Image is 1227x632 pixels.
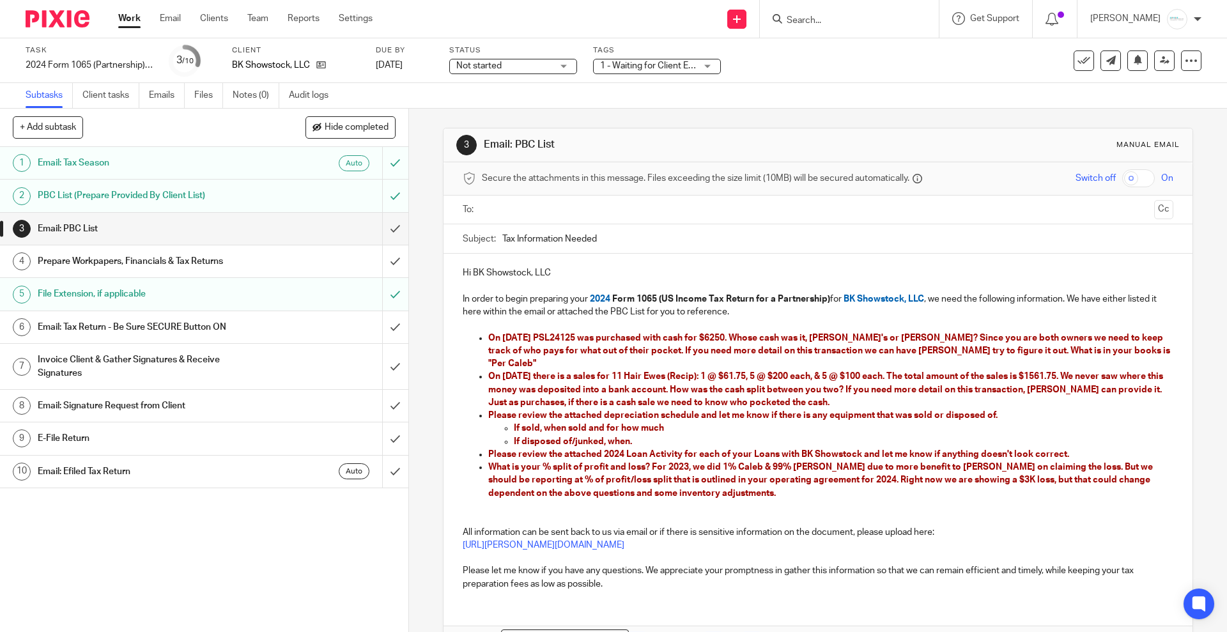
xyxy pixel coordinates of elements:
span: Secure the attachments in this message. Files exceeding the size limit (10MB) will be secured aut... [482,172,909,185]
strong: Form 1065 (US Income Tax Return for a Partnership) [612,295,830,304]
label: To: [463,203,477,216]
input: Search [785,15,900,27]
label: Due by [376,45,433,56]
label: Subject: [463,233,496,245]
span: Please review the attached depreciation schedule and let me know if there is any equipment that w... [488,411,998,420]
div: Manual email [1116,140,1180,150]
div: Auto [339,463,369,479]
label: Status [449,45,577,56]
span: [DATE] [376,61,403,70]
h1: Email: Tax Season [38,153,259,173]
p: Hi BK Showstock, LLC [463,266,1173,279]
h1: Email: Signature Request from Client [38,396,259,415]
img: _Logo.png [1167,9,1187,29]
a: Subtasks [26,83,73,108]
p: All information can be sent back to us via email or if there is sensitive information on the docu... [463,526,1173,539]
h1: Email: PBC List [38,219,259,238]
div: 7 [13,358,31,376]
div: 3 [176,53,194,68]
span: Please review the attached 2024 Loan Activity for each of your Loans with BK Showstock and let me... [488,450,1069,459]
div: 4 [13,252,31,270]
div: 9 [13,429,31,447]
img: Pixie [26,10,89,27]
h1: File Extension, if applicable [38,284,259,304]
h1: PBC List (Prepare Provided By Client List) [38,186,259,205]
span: On [DATE] there is a sales for 11 Hair Ewes (Recip): 1 @ $61.75, 5 @ $200 each, & 5 @ $100 each. ... [488,372,1165,407]
div: 2 [13,187,31,205]
div: 3 [456,135,477,155]
a: Notes (0) [233,83,279,108]
a: Team [247,12,268,25]
p: Please let me know if you have any questions. We appreciate your promptness in gather this inform... [463,564,1173,590]
a: Files [194,83,223,108]
div: 10 [13,463,31,481]
span: If sold, when sold and for how much [514,424,664,433]
h1: Invoice Client & Gather Signatures & Receive Signatures [38,350,259,383]
span: Not started [456,61,502,70]
p: In order to begin preparing your for , we need the following information. We have either listed i... [463,293,1173,319]
button: + Add subtask [13,116,83,138]
a: Client tasks [82,83,139,108]
span: What is your % split of profit and loss? For 2023, we did 1% Caleb & 99% [PERSON_NAME] due to mor... [488,463,1155,498]
p: BK Showstock, LLC [232,59,310,72]
a: Emails [149,83,185,108]
div: 1 [13,154,31,172]
div: 5 [13,286,31,304]
h1: Email: Efiled Tax Return [38,462,259,481]
a: Settings [339,12,373,25]
h1: Prepare Workpapers, Financials & Tax Returns [38,252,259,271]
button: Cc [1154,200,1173,219]
div: 3 [13,220,31,238]
span: 1 - Waiting for Client Email - Questions/Records + 2 [600,61,804,70]
a: Work [118,12,141,25]
label: Client [232,45,360,56]
div: 6 [13,318,31,336]
div: Auto [339,155,369,171]
a: Reports [288,12,320,25]
small: /10 [182,58,194,65]
label: Tags [593,45,721,56]
span: On [DATE] PSL24125 was purchased with cash for $6250. Whose cash was it, [PERSON_NAME]'s or [PERS... [488,334,1172,369]
button: Hide completed [305,116,396,138]
span: Switch off [1076,172,1116,185]
span: 2024 [590,295,610,304]
a: [URL][PERSON_NAME][DOMAIN_NAME] [463,541,624,550]
label: Task [26,45,153,56]
span: On [1161,172,1173,185]
span: If disposed of/junked, when. [514,437,632,446]
h1: Email: PBC List [484,138,845,151]
p: [PERSON_NAME] [1090,12,1161,25]
div: 2024 Form 1065 (Partnership) - 2024 [26,59,153,72]
a: Audit logs [289,83,338,108]
div: 8 [13,397,31,415]
span: Hide completed [325,123,389,133]
a: Email [160,12,181,25]
h1: Email: Tax Return - Be Sure SECURE Button ON [38,318,259,337]
a: Clients [200,12,228,25]
span: Get Support [970,14,1019,23]
span: BK Showstock, LLC [844,295,924,304]
h1: E-File Return [38,429,259,448]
